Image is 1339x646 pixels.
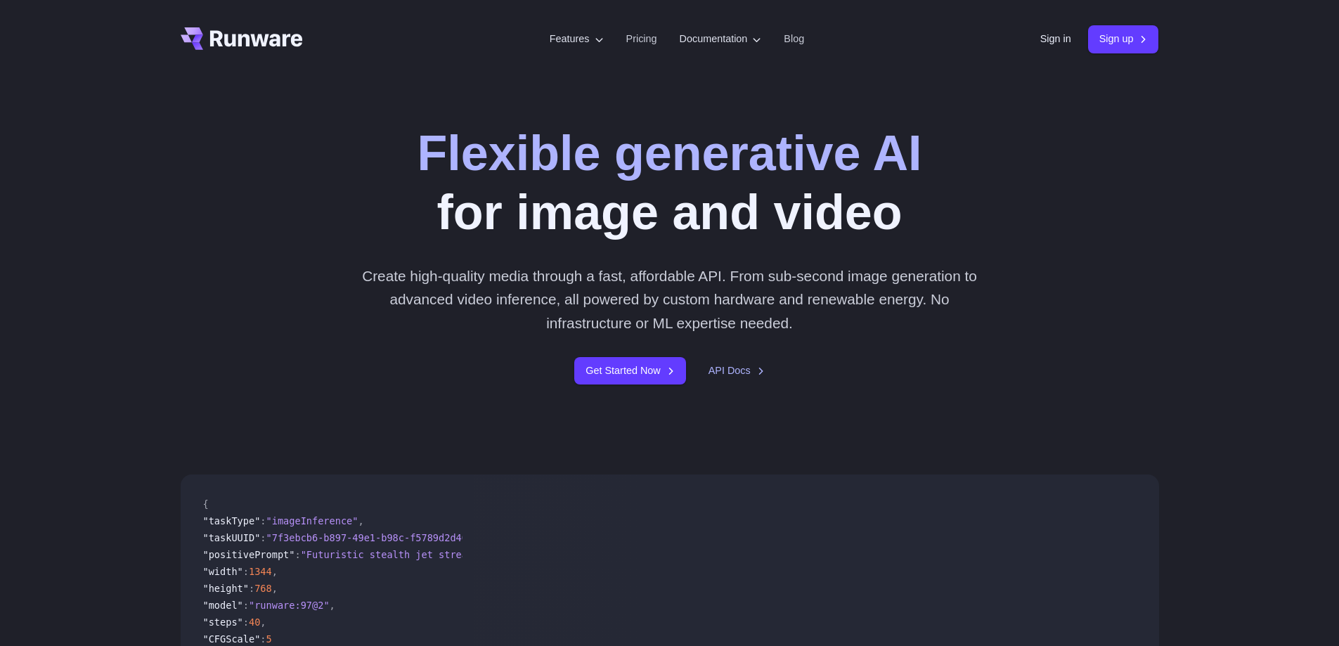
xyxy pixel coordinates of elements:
[249,600,330,611] span: "runware:97@2"
[272,566,278,577] span: ,
[1088,25,1159,53] a: Sign up
[243,600,249,611] span: :
[550,31,604,47] label: Features
[243,566,249,577] span: :
[260,532,266,543] span: :
[203,498,209,510] span: {
[709,363,765,379] a: API Docs
[203,633,261,645] span: "CFGScale"
[295,549,300,560] span: :
[266,532,485,543] span: "7f3ebcb6-b897-49e1-b98c-f5789d2d40d7"
[260,616,266,628] span: ,
[301,549,824,560] span: "Futuristic stealth jet streaking through a neon-lit cityscape with glowing purple exhaust"
[260,515,266,527] span: :
[203,583,249,594] span: "height"
[330,600,335,611] span: ,
[272,583,278,594] span: ,
[574,357,685,385] a: Get Started Now
[203,515,261,527] span: "taskType"
[784,31,804,47] a: Blog
[417,124,921,242] h1: for image and video
[266,633,272,645] span: 5
[203,616,243,628] span: "steps"
[243,616,249,628] span: :
[249,566,272,577] span: 1344
[203,532,261,543] span: "taskUUID"
[417,126,921,181] strong: Flexible generative AI
[356,264,983,335] p: Create high-quality media through a fast, affordable API. From sub-second image generation to adv...
[203,549,295,560] span: "positivePrompt"
[203,566,243,577] span: "width"
[254,583,272,594] span: 768
[358,515,363,527] span: ,
[626,31,657,47] a: Pricing
[1040,31,1071,47] a: Sign in
[203,600,243,611] span: "model"
[260,633,266,645] span: :
[266,515,358,527] span: "imageInference"
[249,616,260,628] span: 40
[249,583,254,594] span: :
[680,31,762,47] label: Documentation
[181,27,303,50] a: Go to /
